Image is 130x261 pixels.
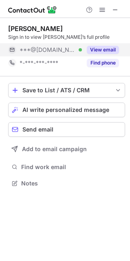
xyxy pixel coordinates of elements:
span: Find work email [21,163,122,171]
button: Notes [8,178,125,189]
div: Save to List / ATS / CRM [22,87,111,94]
button: Reveal Button [87,59,119,67]
span: ***@[DOMAIN_NAME] [20,46,76,54]
button: Reveal Button [87,46,119,54]
button: Send email [8,122,125,137]
button: Find work email [8,161,125,173]
span: Notes [21,180,122,187]
button: AI write personalized message [8,103,125,117]
button: Add to email campaign [8,142,125,156]
button: save-profile-one-click [8,83,125,98]
div: Sign in to view [PERSON_NAME]’s full profile [8,33,125,41]
span: AI write personalized message [22,107,109,113]
img: ContactOut v5.3.10 [8,5,57,15]
span: Add to email campaign [22,146,87,152]
div: [PERSON_NAME] [8,25,63,33]
span: Send email [22,126,53,133]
